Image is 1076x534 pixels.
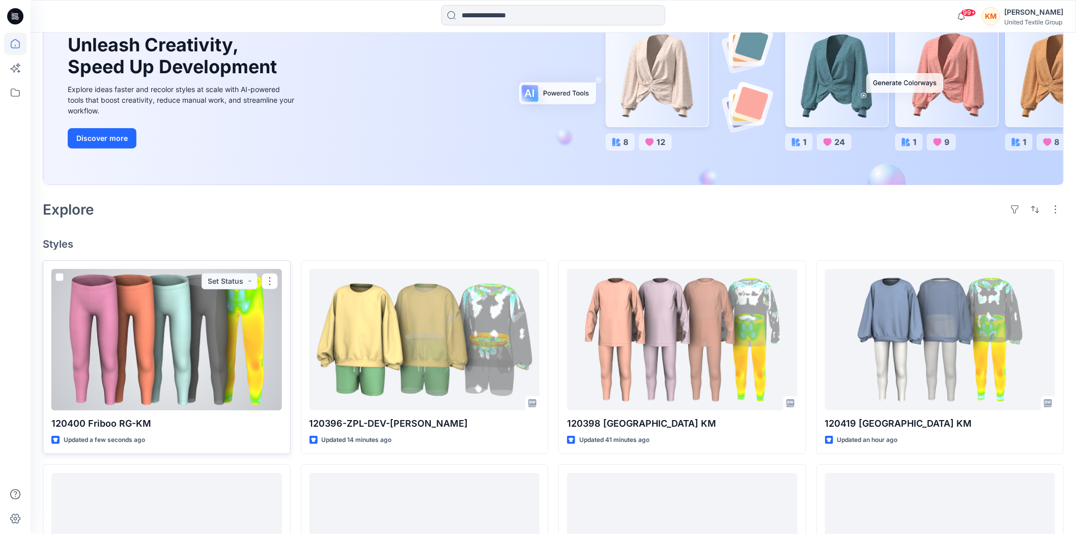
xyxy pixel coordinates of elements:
h4: Styles [43,238,1064,250]
span: 99+ [961,9,976,17]
a: 120398 Friboo KM [567,269,798,410]
p: Updated 14 minutes ago [322,435,392,446]
div: United Textile Group [1004,18,1063,26]
a: 120400 Friboo RG-KM [51,269,282,410]
h2: Explore [43,201,94,218]
a: Discover more [68,128,297,149]
div: KM [982,7,1000,25]
p: Updated a few seconds ago [64,435,145,446]
p: Updated an hour ago [837,435,898,446]
a: 120396-ZPL-DEV-RG-JB [309,269,540,410]
p: Updated 41 minutes ago [579,435,649,446]
a: 120419 Friboo KM [825,269,1056,410]
button: Discover more [68,128,136,149]
p: 120398 [GEOGRAPHIC_DATA] KM [567,417,798,431]
p: 120396-ZPL-DEV-[PERSON_NAME] [309,417,540,431]
p: 120419 [GEOGRAPHIC_DATA] KM [825,417,1056,431]
div: Explore ideas faster and recolor styles at scale with AI-powered tools that boost creativity, red... [68,84,297,116]
p: 120400 Friboo RG-KM [51,417,282,431]
div: [PERSON_NAME] [1004,6,1063,18]
h1: Unleash Creativity, Speed Up Development [68,34,281,78]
